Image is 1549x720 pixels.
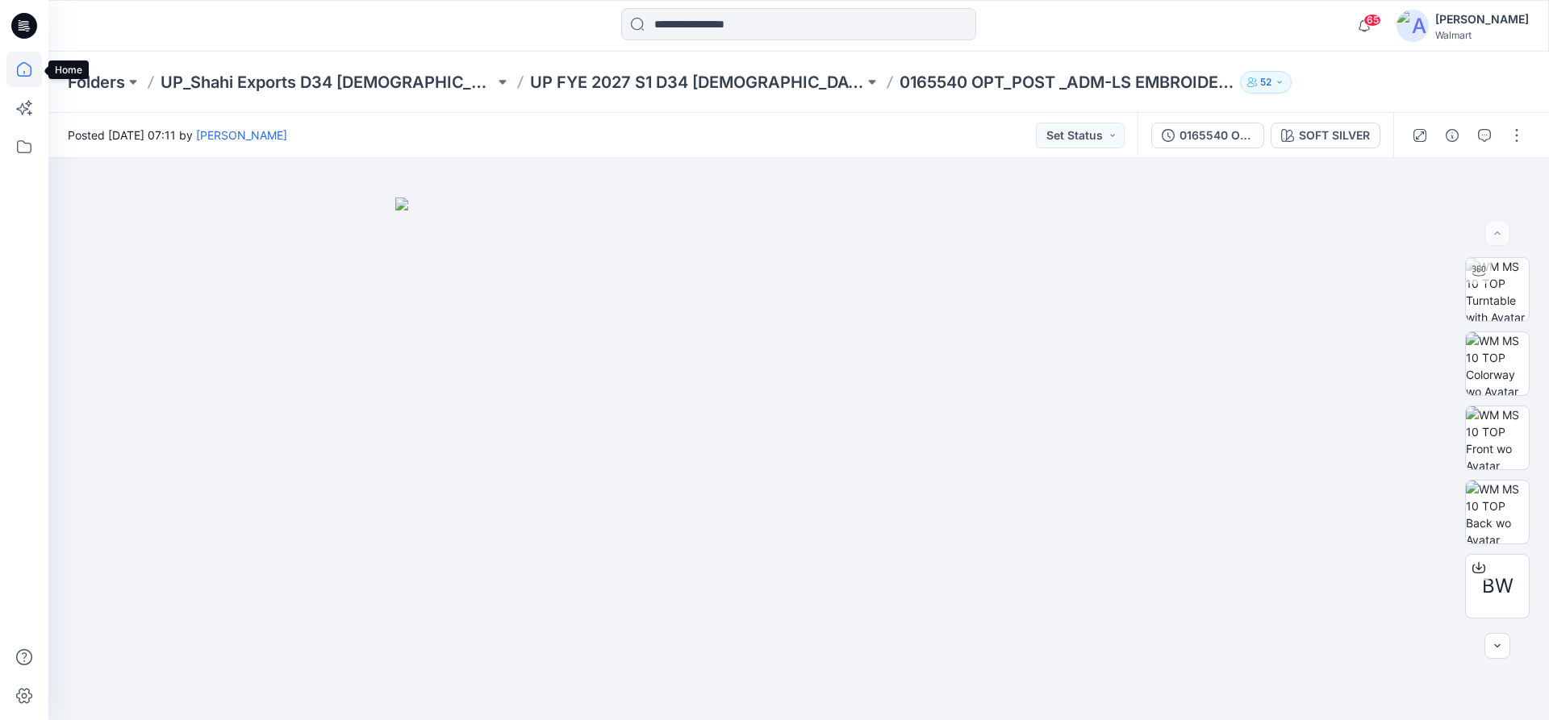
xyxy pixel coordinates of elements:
[68,127,287,144] span: Posted [DATE] 07:11 by
[1435,10,1529,29] div: [PERSON_NAME]
[1466,258,1529,321] img: WM MS 10 TOP Turntable with Avatar
[1466,481,1529,543] img: WM MS 10 TOP Back wo Avatar
[1466,332,1529,395] img: WM MS 10 TOP Colorway wo Avatar
[1240,71,1292,94] button: 52
[1466,406,1529,469] img: WM MS 10 TOP Front wo Avatar
[900,71,1234,94] p: 0165540 OPT_POST _ADM-LS EMBROIDERED YOKE BLOUSE
[68,71,125,94] a: Folders
[1439,123,1465,148] button: Details
[1397,10,1429,42] img: avatar
[1179,127,1254,144] div: 0165540 OPT_POST _ADM-LS EMBROIDERED YOKE BLOUSE -08-05-2025-AH
[530,71,864,94] a: UP FYE 2027 S1 D34 [DEMOGRAPHIC_DATA] Woven Tops
[1151,123,1264,148] button: 0165540 OPT_POST _ADM-LS EMBROIDERED YOKE BLOUSE -08-05-2025-AH
[161,71,495,94] a: UP_Shahi Exports D34 [DEMOGRAPHIC_DATA] Tops
[1299,127,1370,144] div: SOFT SILVER
[1271,123,1380,148] button: SOFT SILVER
[1363,14,1381,27] span: 65
[1435,29,1529,41] div: Walmart
[1260,73,1271,91] p: 52
[196,128,287,142] a: [PERSON_NAME]
[1482,572,1514,601] span: BW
